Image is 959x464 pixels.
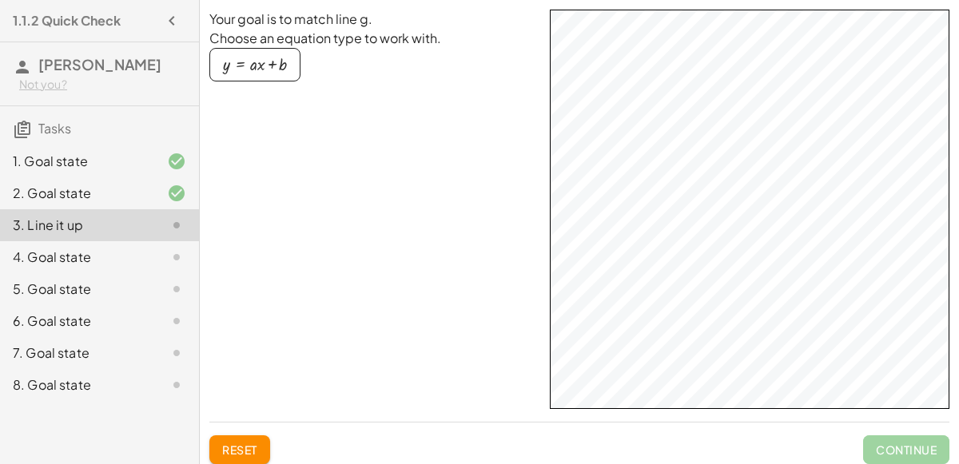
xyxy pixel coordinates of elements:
[13,311,141,331] div: 6. Goal state
[19,77,186,93] div: Not you?
[13,280,141,299] div: 5. Goal state
[13,248,141,267] div: 4. Goal state
[550,10,949,409] div: GeoGebra Classic
[209,435,270,464] button: Reset
[167,280,186,299] i: Task not started.
[13,343,141,363] div: 7. Goal state
[167,152,186,171] i: Task finished and correct.
[13,11,121,30] h4: 1.1.2 Quick Check
[551,10,949,408] canvas: Graphics View 1
[13,375,141,395] div: 8. Goal state
[167,248,186,267] i: Task not started.
[13,152,141,171] div: 1. Goal state
[13,184,141,203] div: 2. Goal state
[167,311,186,331] i: Task not started.
[222,442,257,457] span: Reset
[167,216,186,235] i: Task not started.
[209,29,537,48] p: Choose an equation type to work with.
[167,375,186,395] i: Task not started.
[38,55,161,73] span: [PERSON_NAME]
[209,10,537,29] p: Your goal is to match line g.
[13,216,141,235] div: 3. Line it up
[38,120,71,137] span: Tasks
[167,184,186,203] i: Task finished and correct.
[167,343,186,363] i: Task not started.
